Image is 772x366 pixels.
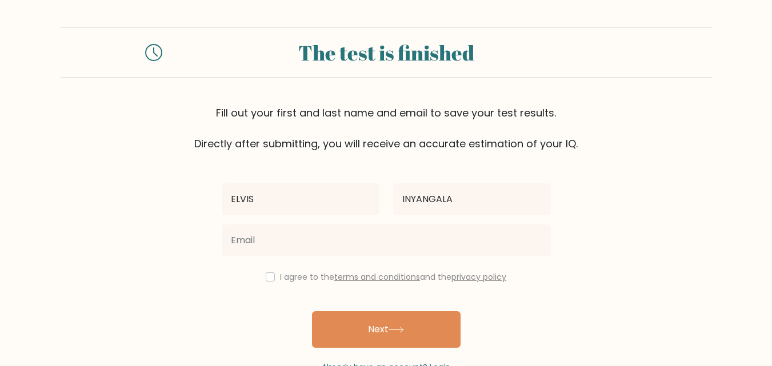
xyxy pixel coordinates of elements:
input: Email [222,224,551,256]
input: First name [222,183,379,215]
button: Next [312,311,461,348]
div: The test is finished [176,37,597,68]
a: privacy policy [451,271,506,283]
label: I agree to the and the [280,271,506,283]
input: Last name [393,183,551,215]
a: terms and conditions [334,271,420,283]
div: Fill out your first and last name and email to save your test results. Directly after submitting,... [61,105,712,151]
